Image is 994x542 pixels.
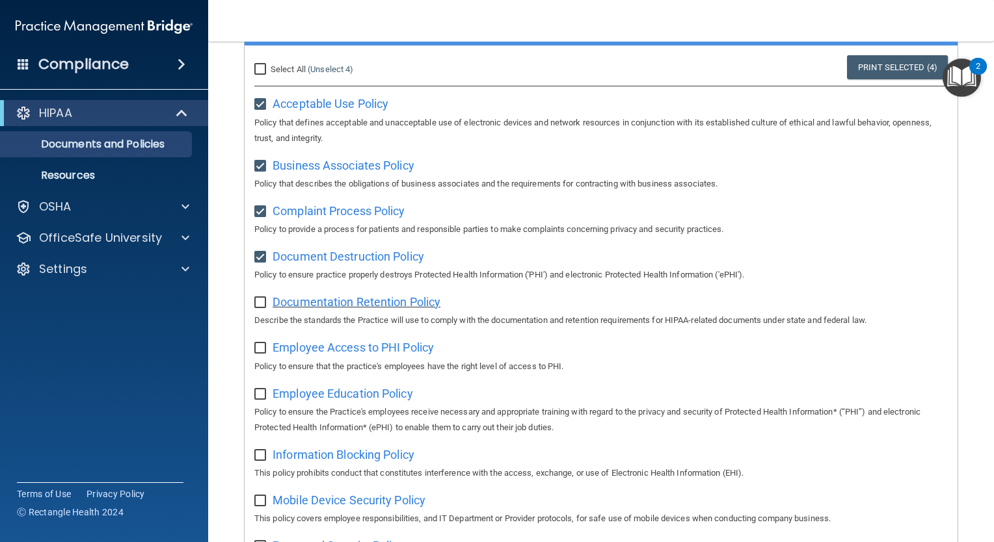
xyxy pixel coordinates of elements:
p: OfficeSafe University [39,230,162,246]
p: Policy to ensure that the practice's employees have the right level of access to PHI. [254,359,948,374]
span: Mobile Device Security Policy [273,493,425,507]
p: Policy to ensure the Practice's employees receive necessary and appropriate training with regard ... [254,404,948,435]
p: Policy to ensure practice properly destroys Protected Health Information ('PHI') and electronic P... [254,267,948,283]
div: 2 [976,66,980,83]
p: Settings [39,261,87,277]
a: Privacy Policy [87,487,145,500]
p: Policy that defines acceptable and unacceptable use of electronic devices and network resources i... [254,115,948,146]
span: Document Destruction Policy [273,250,424,263]
span: Information Blocking Policy [273,448,414,461]
a: Print Selected (4) [847,55,948,79]
p: Policy to provide a process for patients and responsible parties to make complaints concerning pr... [254,222,948,237]
span: Acceptable Use Policy [273,97,388,110]
a: OSHA [16,199,189,214]
p: HIPAA [39,105,72,121]
span: Employee Access to PHI Policy [273,341,434,354]
span: Complaint Process Policy [273,204,405,218]
span: Ⓒ Rectangle Health 2024 [17,506,124,519]
button: Open Resource Center, 2 new notifications [943,58,981,97]
span: Select All [271,64,306,74]
span: Documentation Retention Policy [273,295,440,309]
p: This policy covers employee responsibilities, and IT Department or Provider protocols, for safe u... [254,511,948,526]
span: Employee Education Policy [273,387,413,400]
p: Documents and Policies [8,138,186,151]
a: (Unselect 4) [308,64,353,74]
p: Describe the standards the Practice will use to comply with the documentation and retention requi... [254,313,948,328]
a: HIPAA [16,105,189,121]
span: Business Associates Policy [273,159,414,172]
h4: Compliance [38,55,129,73]
p: Policy that describes the obligations of business associates and the requirements for contracting... [254,176,948,192]
input: Select All (Unselect 4) [254,64,269,75]
a: Settings [16,261,189,277]
a: OfficeSafe University [16,230,189,246]
p: OSHA [39,199,72,214]
p: Resources [8,169,186,182]
img: PMB logo [16,14,193,40]
p: This policy prohibits conduct that constitutes interference with the access, exchange, or use of ... [254,465,948,481]
a: Terms of Use [17,487,71,500]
